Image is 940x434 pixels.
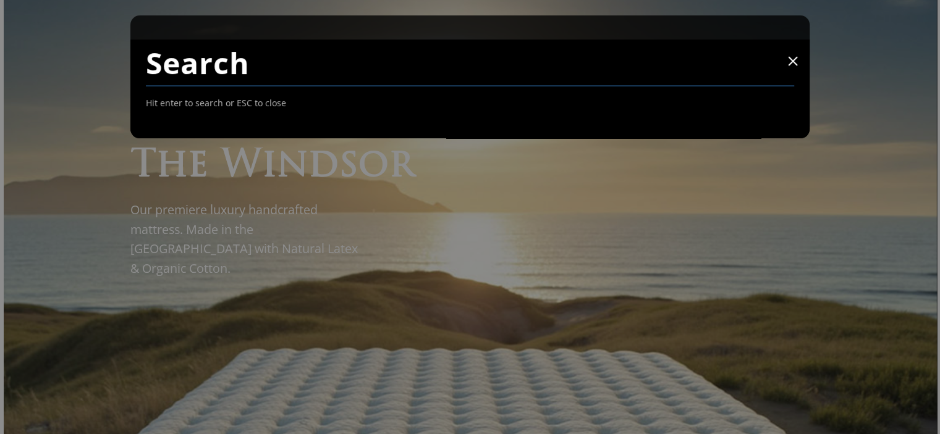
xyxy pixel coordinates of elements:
span: d [308,148,339,185]
span: T [130,148,156,185]
p: Our premiere luxury handcrafted mattress. Made in the [GEOGRAPHIC_DATA] with Natural Latex & Orga... [130,200,362,278]
span: Hit enter to search or ESC to close [146,95,286,111]
span: h [156,148,188,185]
h1: The Windsor [130,148,415,185]
span: n [277,148,308,185]
span: o [358,148,389,185]
span: W [221,148,262,185]
span: e [188,148,208,185]
span: r [389,148,415,185]
span: s [339,148,358,185]
span: i [262,148,277,185]
input: Search [146,40,795,86]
